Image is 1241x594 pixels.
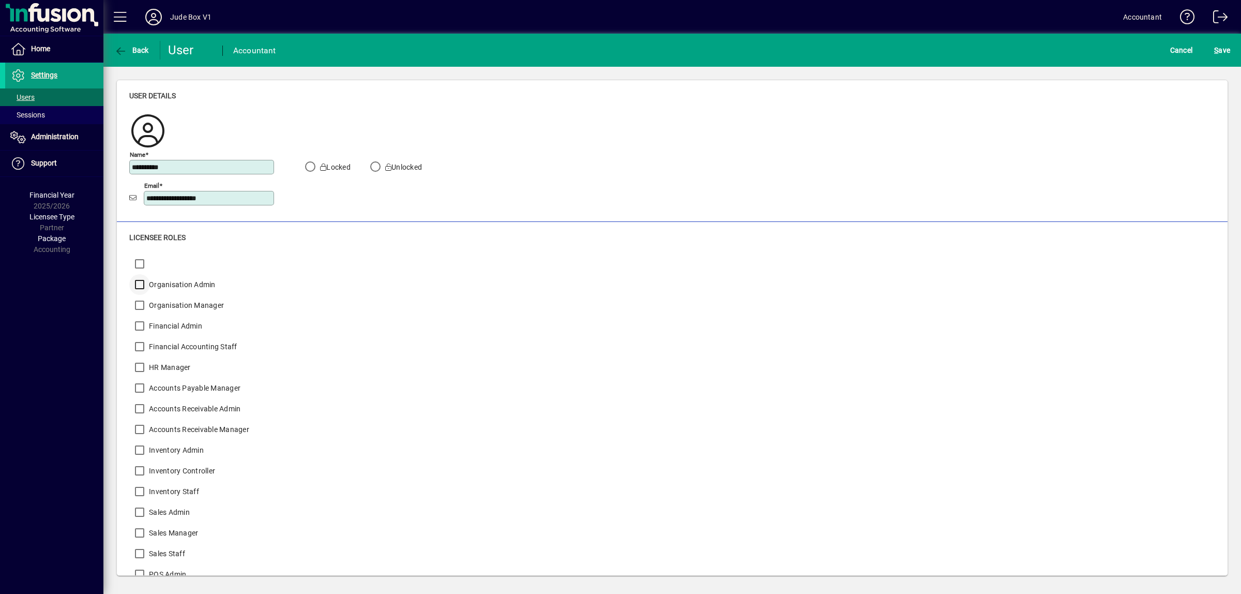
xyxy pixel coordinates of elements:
[5,36,103,62] a: Home
[147,279,216,290] label: Organisation Admin
[1214,42,1230,58] span: ave
[147,424,249,435] label: Accounts Receivable Manager
[29,191,74,199] span: Financial Year
[137,8,170,26] button: Profile
[147,486,199,497] label: Inventory Staff
[147,445,204,455] label: Inventory Admin
[112,41,152,60] button: Back
[1212,41,1233,60] button: Save
[38,234,66,243] span: Package
[5,124,103,150] a: Administration
[103,41,160,60] app-page-header-button: Back
[170,9,211,25] div: Jude Box V1
[31,44,50,53] span: Home
[147,383,240,393] label: Accounts Payable Manager
[31,71,57,79] span: Settings
[383,162,422,172] label: Unlocked
[10,111,45,119] span: Sessions
[147,507,190,517] label: Sales Admin
[29,213,74,221] span: Licensee Type
[168,42,212,58] div: User
[147,569,186,580] label: POS Admin
[1172,2,1195,36] a: Knowledge Base
[5,88,103,106] a: Users
[318,162,351,172] label: Locked
[144,182,159,189] mat-label: Email
[1168,41,1195,60] button: Cancel
[147,404,240,414] label: Accounts Receivable Admin
[130,151,145,158] mat-label: Name
[5,106,103,124] a: Sessions
[10,93,35,101] span: Users
[147,341,237,352] label: Financial Accounting Staff
[129,233,186,242] span: Licensee roles
[147,528,198,538] label: Sales Manager
[147,548,185,559] label: Sales Staff
[31,159,57,167] span: Support
[147,321,202,331] label: Financial Admin
[1123,9,1162,25] div: Accountant
[114,46,149,54] span: Back
[147,300,224,310] label: Organisation Manager
[1205,2,1228,36] a: Logout
[1214,46,1218,54] span: S
[147,362,191,373] label: HR Manager
[31,132,79,141] span: Administration
[233,42,276,59] div: Accountant
[129,92,176,100] span: User details
[1170,42,1193,58] span: Cancel
[5,151,103,176] a: Support
[147,466,215,476] label: Inventory Controller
